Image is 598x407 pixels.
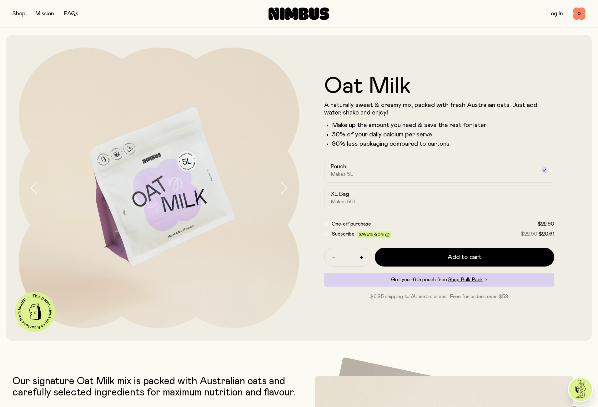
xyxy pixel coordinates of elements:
h2: Pouch [331,163,346,170]
span: One-off purchase [332,221,371,226]
div: Get your 6th pouch free. [324,273,555,287]
p: A naturally sweet & creamy mix, packed with fresh Australian oats. Just add water, shake and enjoy! [324,101,555,116]
span: $22.90 [521,231,537,237]
li: 90% less packaging compared to cartons [332,140,555,148]
h2: XL Bag [331,191,349,198]
h1: Oat Milk [324,75,555,98]
a: Shop Bulk Pack→ [448,277,487,282]
p: $6.95 shipping to AU metro areas · Free for orders over $59 [324,293,555,300]
span: Save [359,232,389,237]
a: Mission [35,11,54,17]
a: FAQs [64,11,78,17]
span: Add to cart [448,253,481,262]
span: 10-20% [369,232,384,236]
a: Log In [547,11,563,17]
span: Shop Bulk Pack [448,277,483,282]
li: 30% of your daily calcium per serve [332,131,555,138]
span: Makes 5L [331,171,354,177]
button: Add to cart [375,248,555,267]
li: Make up the amount you need & save the rest for later [332,121,555,129]
p: Our signature Oat Milk mix is packed with Australian oats and carefully selected ingredients for ... [13,376,296,398]
span: $22.90 [538,221,554,226]
span: $20.61 [539,231,554,237]
button: 0 [573,8,585,20]
img: agent [569,378,592,401]
span: Subscribe [332,231,354,237]
span: Makes 50L [331,199,357,205]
